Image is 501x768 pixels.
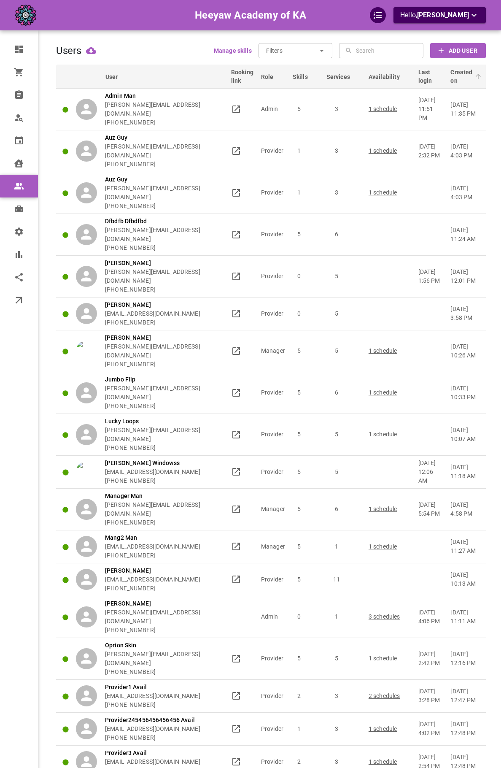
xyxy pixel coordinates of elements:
[214,46,252,55] a: Manage skills
[105,333,224,342] p: [PERSON_NAME]
[319,468,354,476] p: 5
[261,146,285,155] p: Provider
[105,426,224,443] p: [PERSON_NAME][EMAIL_ADDRESS][DOMAIN_NAME]
[319,188,354,197] p: 3
[105,683,200,692] p: Provider1 Avail
[105,575,200,584] p: [EMAIL_ADDRESS][DOMAIN_NAME]
[62,106,69,114] svg: Active
[450,720,483,738] p: [DATE]
[393,7,486,23] button: Hello,[PERSON_NAME]
[450,305,483,322] p: [DATE]
[261,575,285,584] p: Provider
[450,426,483,443] p: [DATE]
[450,100,483,118] p: [DATE]
[369,654,411,663] p: 1 schedule
[62,656,69,663] svg: Active
[105,608,224,626] p: [PERSON_NAME][EMAIL_ADDRESS][DOMAIN_NAME]
[369,505,411,514] p: 1 schedule
[105,142,224,160] p: [PERSON_NAME][EMAIL_ADDRESS][DOMAIN_NAME]
[62,759,69,766] svg: Active
[261,692,285,700] p: Provider
[450,472,483,481] p: 11:18 am
[105,733,200,742] p: [PHONE_NUMBER]
[105,417,224,426] p: Lucky Loops
[105,118,224,127] p: [PHONE_NUMBER]
[369,612,411,621] p: 3 schedules
[450,659,483,668] p: 12:16 pm
[105,692,200,700] p: [EMAIL_ADDRESS][DOMAIN_NAME]
[105,700,200,709] p: [PHONE_NUMBER]
[319,612,354,621] p: 1
[105,500,224,518] p: [PERSON_NAME][EMAIL_ADDRESS][DOMAIN_NAME]
[418,729,443,738] p: 4:02 pm
[62,148,69,155] svg: Active
[105,626,224,635] p: [PHONE_NUMBER]
[286,388,312,397] p: 5
[261,188,285,197] p: Provider
[450,500,483,518] p: [DATE]
[62,311,69,318] svg: Active
[286,430,312,439] p: 5
[286,346,312,355] p: 5
[450,226,483,243] p: [DATE]
[430,43,486,58] button: Add User
[86,46,96,56] svg: Export
[105,566,200,575] p: [PERSON_NAME]
[369,430,411,439] p: 1 schedule
[56,45,81,57] h1: Users
[450,650,483,668] p: [DATE]
[286,542,312,551] p: 5
[261,272,285,281] p: Provider
[105,542,200,551] p: [EMAIL_ADDRESS][DOMAIN_NAME]
[450,538,483,555] p: [DATE]
[105,285,224,294] p: [PHONE_NUMBER]
[450,276,483,285] p: 12:01 pm
[105,650,224,668] p: [PERSON_NAME][EMAIL_ADDRESS][DOMAIN_NAME]
[261,230,285,239] p: Provider
[62,273,69,281] svg: Active
[418,468,443,485] p: 12:06 am
[450,546,483,555] p: 11:27 am
[450,351,483,360] p: 10:26 am
[105,749,200,757] p: Provider3 Avail
[450,151,483,160] p: 4:03 pm
[450,571,483,588] p: [DATE]
[105,259,224,268] p: [PERSON_NAME]
[418,96,443,122] p: [DATE]
[418,720,443,738] p: [DATE]
[105,268,224,285] p: [PERSON_NAME][EMAIL_ADDRESS][DOMAIN_NAME]
[105,133,224,142] p: Auz Guy
[450,268,483,285] p: [DATE]
[319,725,354,733] p: 3
[418,696,443,705] p: 3:28 pm
[62,506,69,514] svg: Active
[450,384,483,402] p: [DATE]
[450,617,483,626] p: 11:11 am
[369,346,411,355] p: 1 schedule
[62,544,69,551] svg: Active
[105,300,200,309] p: [PERSON_NAME]
[105,533,200,542] p: Mang2 Man
[227,65,257,88] th: Booking link
[105,202,224,211] p: [PHONE_NUMBER]
[286,575,312,584] p: 5
[261,542,285,551] p: Manager
[62,614,69,621] svg: Active
[319,692,354,700] p: 3
[450,696,483,705] p: 12:47 pm
[261,346,285,355] p: Manager
[319,105,354,114] p: 3
[286,272,312,281] p: 0
[105,375,224,384] p: Jumbo Flip
[105,184,224,202] p: [PERSON_NAME][EMAIL_ADDRESS][DOMAIN_NAME]
[356,43,421,58] input: Search
[293,73,319,81] span: Skills
[15,5,36,26] img: company-logo
[450,579,483,588] p: 10:13 am
[319,146,354,155] p: 3
[286,230,312,239] p: 5
[105,309,200,318] p: [EMAIL_ADDRESS][DOMAIN_NAME]
[326,73,361,81] span: Services
[319,654,354,663] p: 5
[450,687,483,705] p: [DATE]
